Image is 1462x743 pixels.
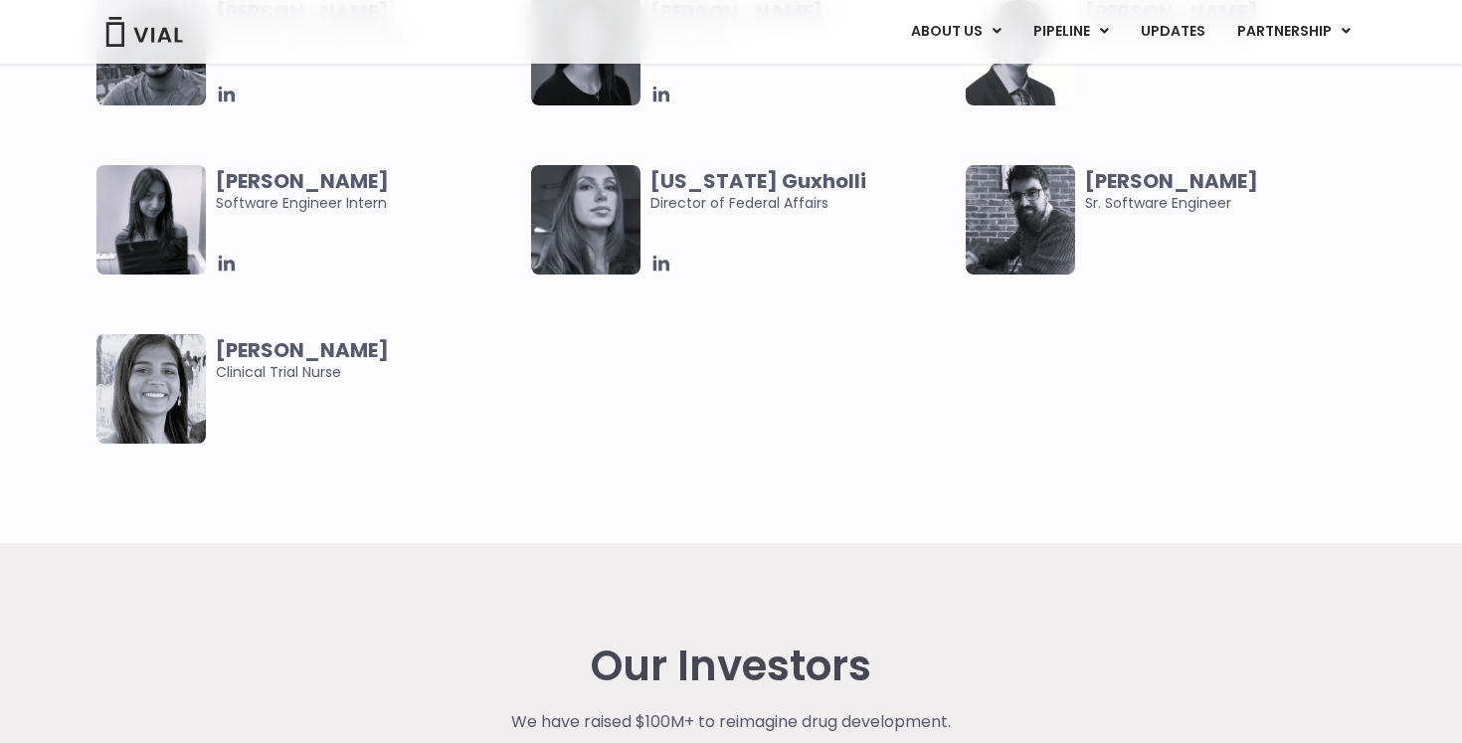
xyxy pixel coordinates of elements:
[650,170,956,214] span: Director of Federal Affairs
[104,17,184,47] img: Vial Logo
[216,170,521,214] span: Software Engineer Intern
[216,339,521,383] span: Clinical Trial Nurse
[531,165,640,275] img: Black and white image of woman.
[966,165,1075,275] img: Smiling man named Dugi Surdulli
[1085,167,1258,195] b: [PERSON_NAME]
[1221,15,1367,49] a: PARTNERSHIPMenu Toggle
[895,15,1016,49] a: ABOUT USMenu Toggle
[96,334,206,444] img: Smiling woman named Deepa
[1125,15,1220,49] a: UPDATES
[386,710,1077,734] p: We have raised $100M+ to reimagine drug development.
[216,336,389,364] b: [PERSON_NAME]
[1017,15,1124,49] a: PIPELINEMenu Toggle
[1085,170,1390,214] span: Sr. Software Engineer
[216,167,389,195] b: [PERSON_NAME]
[591,643,871,690] h2: Our Investors
[650,167,866,195] b: [US_STATE] Guxholli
